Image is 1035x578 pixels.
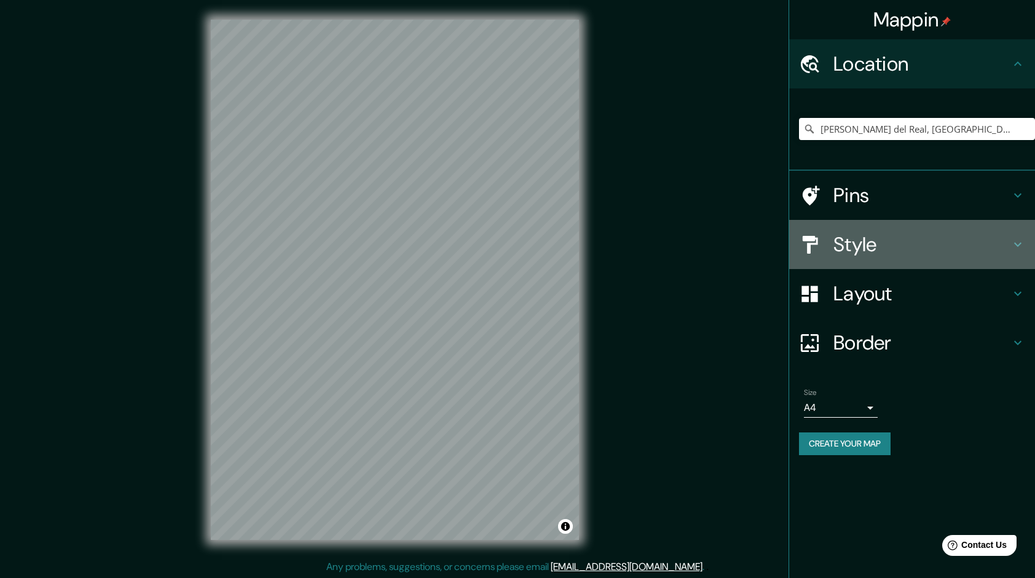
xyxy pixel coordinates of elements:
[706,560,709,574] div: .
[833,330,1010,355] h4: Border
[799,432,891,455] button: Create your map
[833,281,1010,306] h4: Layout
[833,183,1010,208] h4: Pins
[873,7,951,32] h4: Mappin
[833,232,1010,257] h4: Style
[926,530,1021,564] iframe: Help widget launcher
[558,519,573,534] button: Toggle attribution
[789,220,1035,269] div: Style
[804,398,878,418] div: A4
[326,560,704,574] p: Any problems, suggestions, or concerns please email .
[833,52,1010,76] h4: Location
[804,388,817,398] label: Size
[799,118,1035,140] input: Pick your city or area
[789,318,1035,367] div: Border
[551,560,702,573] a: [EMAIL_ADDRESS][DOMAIN_NAME]
[941,17,951,26] img: pin-icon.png
[789,171,1035,220] div: Pins
[704,560,706,574] div: .
[211,20,579,540] canvas: Map
[789,39,1035,88] div: Location
[789,269,1035,318] div: Layout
